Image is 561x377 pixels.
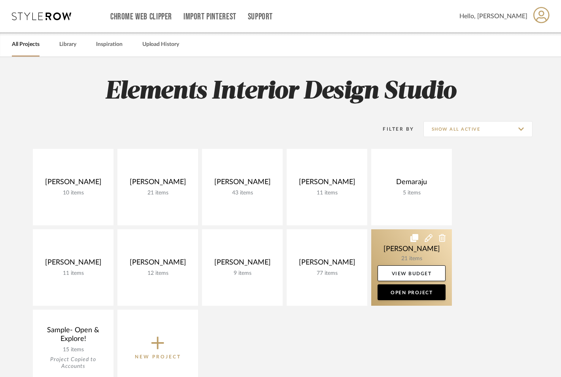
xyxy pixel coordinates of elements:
[293,190,361,196] div: 11 items
[459,11,527,21] span: Hello, [PERSON_NAME]
[135,353,181,361] p: New Project
[39,326,107,347] div: Sample- Open & Explore!
[110,13,172,20] a: Chrome Web Clipper
[39,356,107,370] div: Project Copied to Accounts
[39,270,107,277] div: 11 items
[12,39,40,50] a: All Projects
[208,270,276,277] div: 9 items
[124,258,192,270] div: [PERSON_NAME]
[39,178,107,190] div: [PERSON_NAME]
[373,125,414,133] div: Filter By
[39,190,107,196] div: 10 items
[378,190,446,196] div: 5 items
[59,39,76,50] a: Library
[208,258,276,270] div: [PERSON_NAME]
[124,178,192,190] div: [PERSON_NAME]
[142,39,179,50] a: Upload History
[208,178,276,190] div: [PERSON_NAME]
[124,270,192,277] div: 12 items
[39,258,107,270] div: [PERSON_NAME]
[39,347,107,353] div: 15 items
[293,178,361,190] div: [PERSON_NAME]
[248,13,273,20] a: Support
[378,178,446,190] div: Demaraju
[293,270,361,277] div: 77 items
[293,258,361,270] div: [PERSON_NAME]
[96,39,123,50] a: Inspiration
[208,190,276,196] div: 43 items
[183,13,236,20] a: Import Pinterest
[378,284,446,300] a: Open Project
[124,190,192,196] div: 21 items
[378,265,446,281] a: View Budget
